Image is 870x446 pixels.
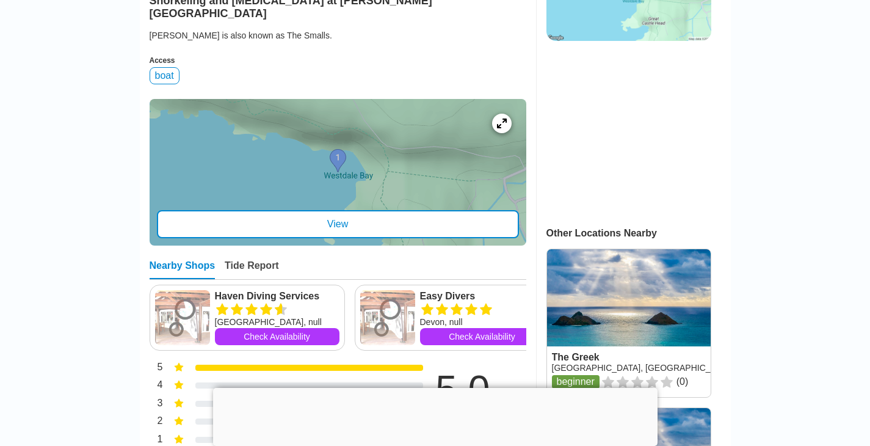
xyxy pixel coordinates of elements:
[150,260,216,279] div: Nearby Shops
[225,260,279,279] div: Tide Report
[150,414,163,430] div: 2
[157,210,519,238] div: View
[155,290,210,345] img: Haven Diving Services
[420,328,545,345] a: Check Availability
[546,53,710,206] iframe: Advertisement
[215,316,339,328] div: [GEOGRAPHIC_DATA], null
[420,316,545,328] div: Devon, null
[150,397,163,412] div: 3
[150,67,179,84] div: boat
[150,99,526,246] a: entry mapView
[150,29,526,42] div: [PERSON_NAME] is also known as The Smalls.
[417,370,509,409] div: 5.0
[215,290,339,302] a: Haven Diving Services
[420,290,545,302] a: Easy Divers
[150,56,526,65] div: Access
[150,378,163,394] div: 4
[213,388,658,443] iframe: Advertisement
[150,360,163,376] div: 5
[215,328,339,345] a: Check Availability
[546,228,731,239] div: Other Locations Nearby
[360,290,415,345] img: Easy Divers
